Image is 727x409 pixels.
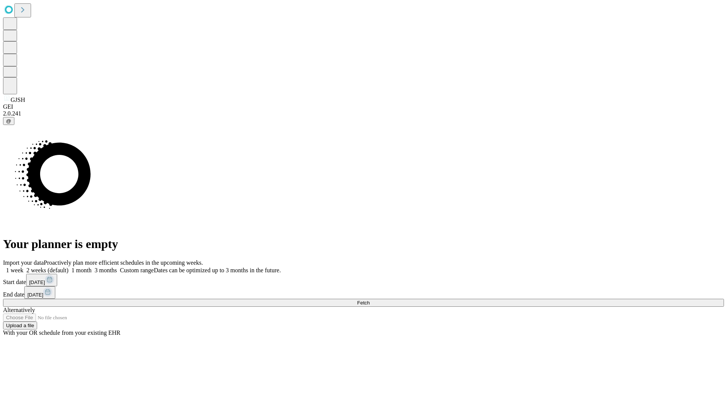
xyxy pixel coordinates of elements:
span: 2 weeks (default) [27,267,69,273]
div: End date [3,286,724,299]
button: Upload a file [3,322,37,329]
span: 3 months [95,267,117,273]
button: [DATE] [26,274,57,286]
span: Alternatively [3,307,35,313]
span: 1 week [6,267,23,273]
button: @ [3,117,14,125]
span: 1 month [72,267,92,273]
span: [DATE] [27,292,43,298]
span: Dates can be optimized up to 3 months in the future. [154,267,281,273]
span: Proactively plan more efficient schedules in the upcoming weeks. [44,259,203,266]
button: Fetch [3,299,724,307]
div: GEI [3,103,724,110]
div: 2.0.241 [3,110,724,117]
span: Custom range [120,267,154,273]
span: @ [6,118,11,124]
span: With your OR schedule from your existing EHR [3,329,120,336]
span: [DATE] [29,279,45,285]
span: GJSH [11,97,25,103]
span: Fetch [357,300,370,306]
h1: Your planner is empty [3,237,724,251]
div: Start date [3,274,724,286]
span: Import your data [3,259,44,266]
button: [DATE] [24,286,55,299]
